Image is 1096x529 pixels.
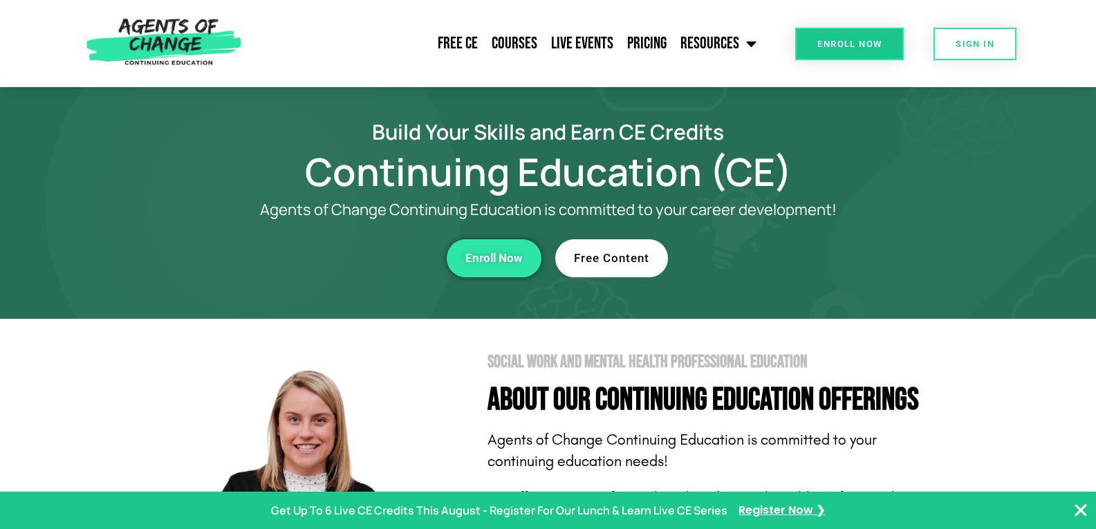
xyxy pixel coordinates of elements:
span: Agents of Change Continuing Education is committed to your continuing education needs! [487,431,877,470]
h1: Continuing Education (CE) [154,156,942,187]
h4: About Our Continuing Education Offerings [487,384,942,416]
span: SIGN IN [956,39,994,48]
a: SIGN IN [934,28,1016,60]
a: Pricing [620,26,674,61]
p: Get Up To 6 Live CE Credits This August - Register For Our Lunch & Learn Live CE Series [271,501,727,521]
a: Resources [674,26,763,61]
a: Live Events [544,26,620,61]
h2: Build Your Skills and Earn CE Credits [154,122,942,142]
span: Free Content [574,252,649,264]
p: Agents of Change Continuing Education is committed to your career development! [210,201,887,219]
a: Register Now ❯ [739,501,825,521]
a: Courses [485,26,544,61]
span: Enroll Now [465,252,523,264]
a: Free Content [555,239,668,277]
nav: Menu [248,26,763,61]
a: Enroll Now [447,239,541,277]
h2: Social Work and Mental Health Professional Education [487,353,942,371]
button: Close Banner [1072,502,1089,519]
span: Enroll Now [817,39,882,48]
a: Enroll Now [795,28,904,60]
a: Free CE [431,26,485,61]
